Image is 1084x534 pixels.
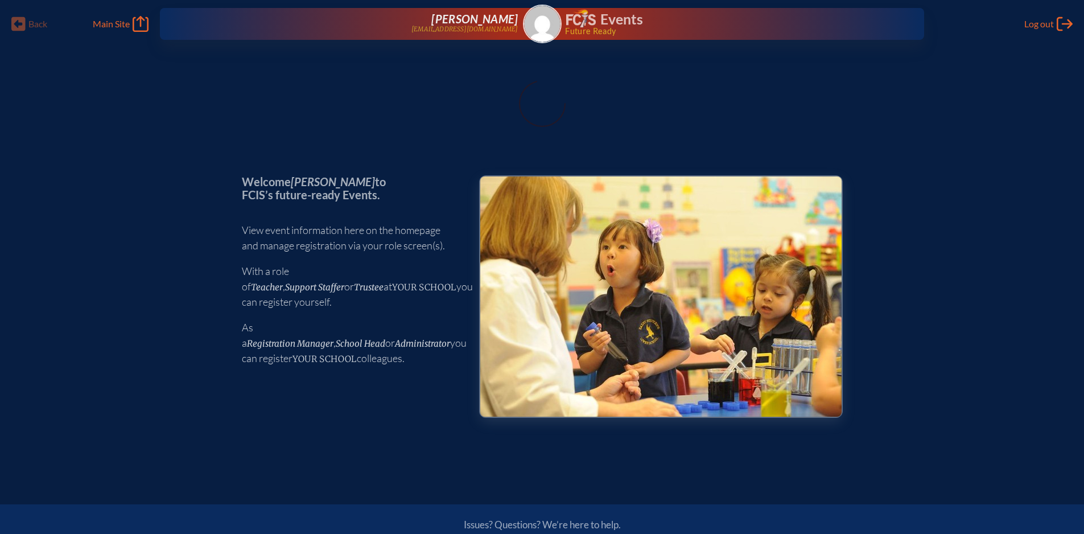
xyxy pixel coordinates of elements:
[242,264,461,310] p: With a role of , or at you can register yourself.
[411,26,518,33] p: [EMAIL_ADDRESS][DOMAIN_NAME]
[292,354,357,364] span: your school
[93,16,149,32] a: Main Site
[342,519,743,531] p: Issues? Questions? We’re here to help.
[242,320,461,366] p: As a , or you can register colleagues.
[242,223,461,253] p: View event information here on the homepage and manage registration via your role screen(s).
[291,175,375,188] span: [PERSON_NAME]
[524,6,560,42] img: Gravatar
[285,282,344,293] span: Support Staffer
[1024,18,1054,30] span: Log out
[354,282,384,293] span: Trustee
[251,282,283,293] span: Teacher
[93,18,130,30] span: Main Site
[392,282,456,293] span: your school
[242,175,461,201] p: Welcome to FCIS’s future-ready Events.
[565,27,888,35] span: Future Ready
[336,338,385,349] span: School Head
[431,12,518,26] span: [PERSON_NAME]
[480,176,842,417] img: Events
[566,9,888,35] div: FCIS Events — Future ready
[196,13,518,35] a: [PERSON_NAME][EMAIL_ADDRESS][DOMAIN_NAME]
[523,5,562,43] a: Gravatar
[247,338,333,349] span: Registration Manager
[395,338,450,349] span: Administrator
